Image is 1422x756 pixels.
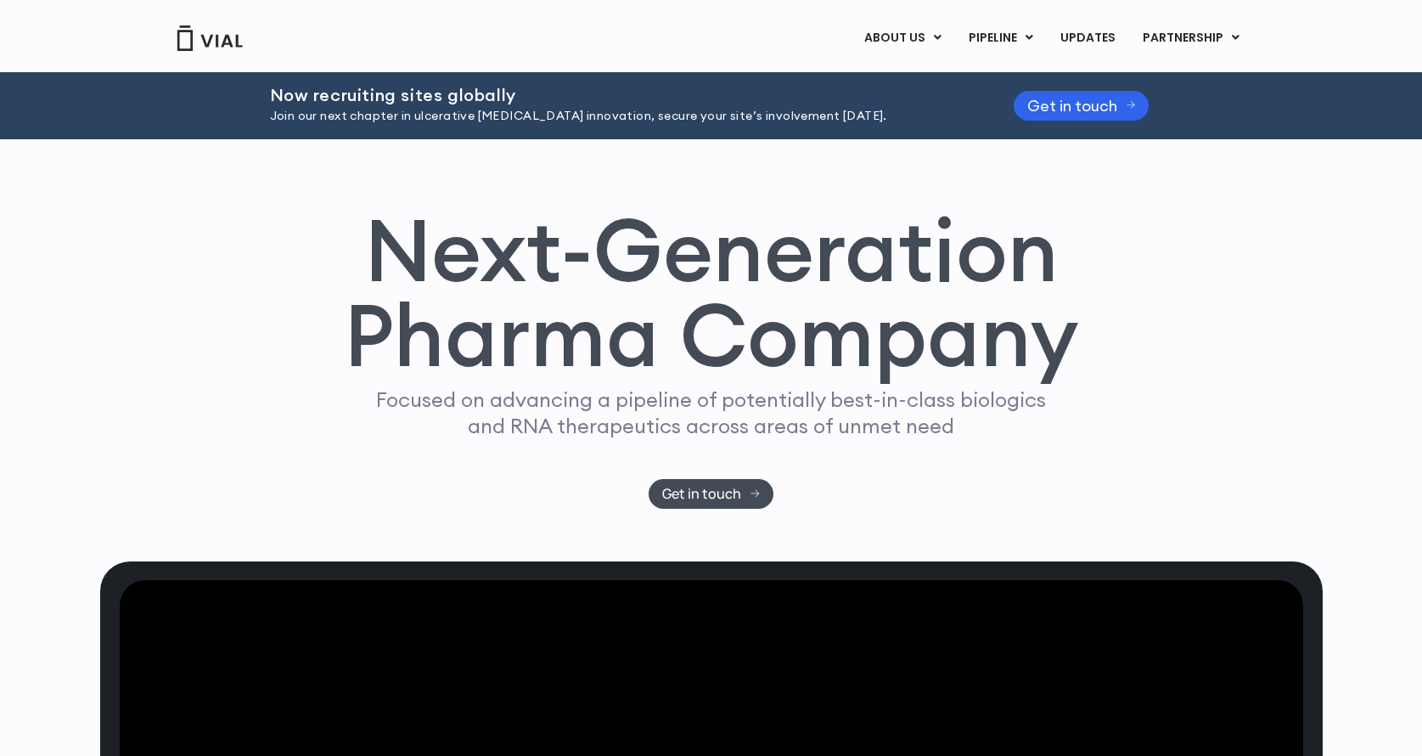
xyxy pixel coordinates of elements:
h1: Next-Generation Pharma Company [344,207,1079,379]
a: PIPELINEMenu Toggle [955,24,1046,53]
a: PARTNERSHIPMenu Toggle [1129,24,1253,53]
img: Vial Logo [176,25,244,51]
span: Get in touch [1027,99,1117,112]
a: Get in touch [1014,91,1149,121]
h2: Now recruiting sites globally [270,86,971,104]
a: UPDATES [1047,24,1128,53]
a: ABOUT USMenu Toggle [851,24,954,53]
p: Focused on advancing a pipeline of potentially best-in-class biologics and RNA therapeutics acros... [369,386,1054,439]
a: Get in touch [649,479,773,509]
span: Get in touch [662,488,741,500]
p: Join our next chapter in ulcerative [MEDICAL_DATA] innovation, secure your site’s involvement [DA... [270,107,971,126]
